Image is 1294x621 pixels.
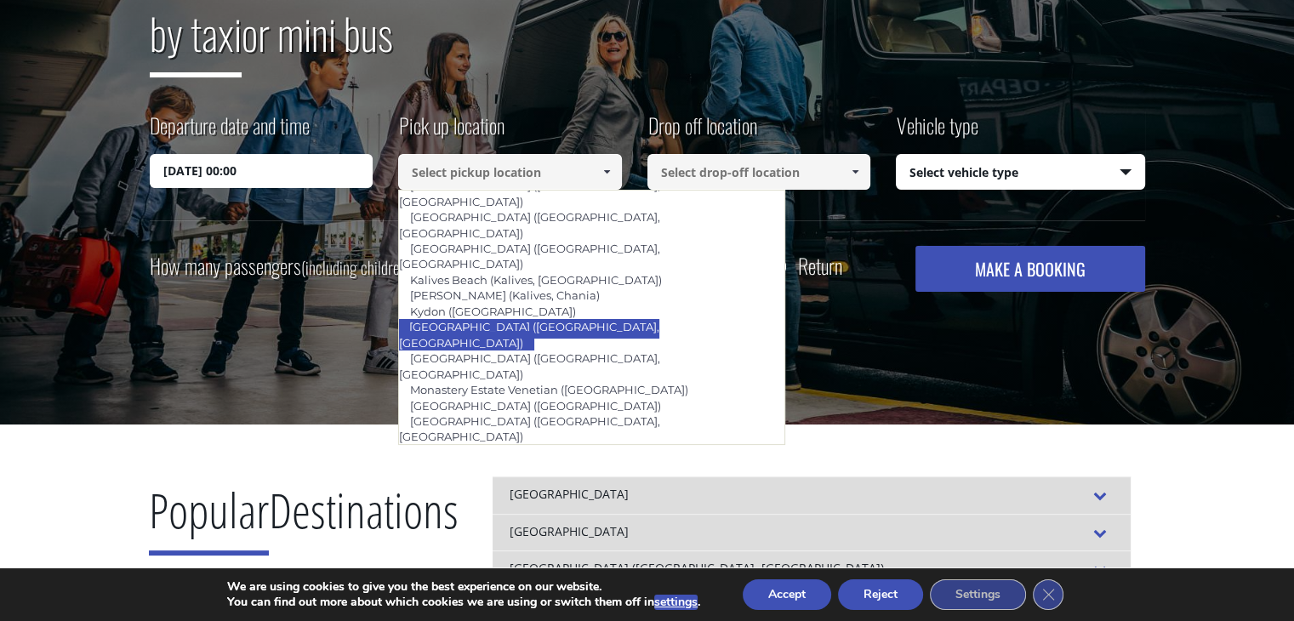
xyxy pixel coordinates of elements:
div: [GEOGRAPHIC_DATA] [493,476,1131,514]
div: [GEOGRAPHIC_DATA] ([GEOGRAPHIC_DATA], [GEOGRAPHIC_DATA]) [493,550,1131,588]
a: [PERSON_NAME] (Kalives, Chania) [399,283,611,307]
label: Return [798,255,842,276]
button: Accept [743,579,831,610]
label: Pick up location [398,111,504,154]
span: Select vehicle type [897,155,1144,191]
button: Settings [930,579,1026,610]
p: We are using cookies to give you the best experience on our website. [227,579,700,595]
button: Close GDPR Cookie Banner [1033,579,1063,610]
a: [GEOGRAPHIC_DATA] ([GEOGRAPHIC_DATA], [GEOGRAPHIC_DATA]) [399,236,660,276]
span: Popular [149,477,269,555]
label: Departure date and time [150,111,310,154]
a: Show All Items [841,154,869,190]
button: settings [654,595,698,610]
label: How many passengers ? [150,246,420,288]
a: [GEOGRAPHIC_DATA] ([GEOGRAPHIC_DATA], [GEOGRAPHIC_DATA]) [399,346,660,385]
label: Drop off location [647,111,757,154]
span: by taxi [150,1,242,77]
label: Vehicle type [896,111,978,154]
a: Monastery Estate Venetian ([GEOGRAPHIC_DATA]) [399,378,699,402]
a: [GEOGRAPHIC_DATA] ([GEOGRAPHIC_DATA], [GEOGRAPHIC_DATA]) [399,174,660,213]
a: [GEOGRAPHIC_DATA] ([GEOGRAPHIC_DATA]) [399,394,672,418]
p: You can find out more about which cookies we are using or switch them off in . [227,595,700,610]
input: Select drop-off location [647,154,871,190]
small: (including children) [301,254,411,280]
div: [GEOGRAPHIC_DATA] [493,514,1131,551]
button: Reject [838,579,923,610]
a: Kydon ([GEOGRAPHIC_DATA]) [399,299,587,323]
a: Kalives Beach (Kalives, [GEOGRAPHIC_DATA]) [399,268,673,292]
button: MAKE A BOOKING [915,246,1144,292]
a: Show All Items [592,154,620,190]
a: [GEOGRAPHIC_DATA] ([GEOGRAPHIC_DATA], [GEOGRAPHIC_DATA]) [398,315,659,354]
h2: Destinations [149,476,459,568]
a: [GEOGRAPHIC_DATA] ([GEOGRAPHIC_DATA], [GEOGRAPHIC_DATA]) [399,409,660,448]
a: [GEOGRAPHIC_DATA] ([GEOGRAPHIC_DATA], [GEOGRAPHIC_DATA]) [399,205,660,244]
input: Select pickup location [398,154,622,190]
